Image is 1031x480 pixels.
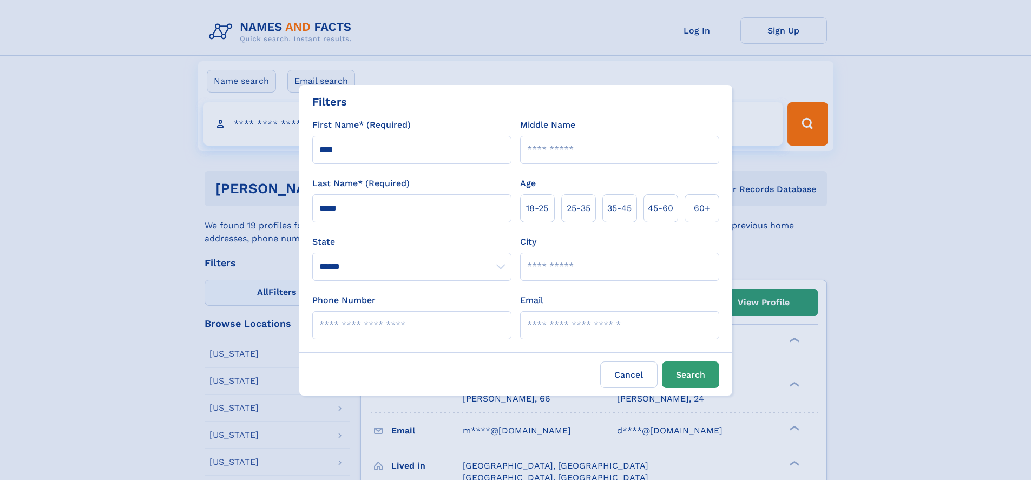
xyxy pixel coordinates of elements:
[312,177,410,190] label: Last Name* (Required)
[312,294,376,307] label: Phone Number
[567,202,590,215] span: 25‑35
[312,94,347,110] div: Filters
[520,119,575,131] label: Middle Name
[520,177,536,190] label: Age
[520,294,543,307] label: Email
[526,202,548,215] span: 18‑25
[520,235,536,248] label: City
[607,202,632,215] span: 35‑45
[662,361,719,388] button: Search
[312,119,411,131] label: First Name* (Required)
[694,202,710,215] span: 60+
[600,361,658,388] label: Cancel
[312,235,511,248] label: State
[648,202,673,215] span: 45‑60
